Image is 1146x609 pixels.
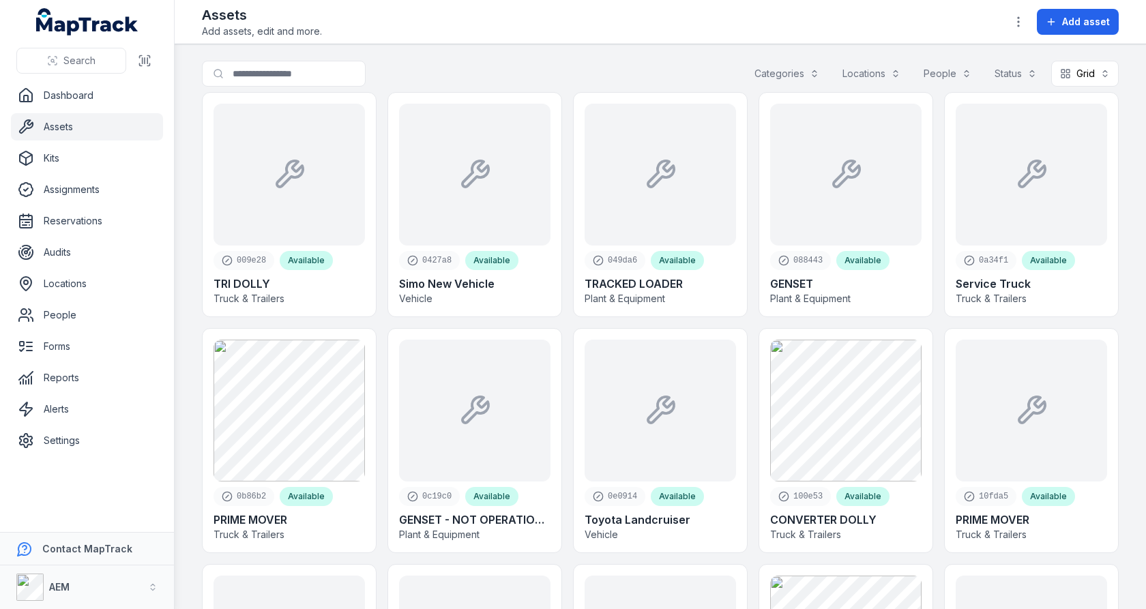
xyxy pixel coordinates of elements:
h2: Assets [202,5,322,25]
a: Forms [11,333,163,360]
a: Audits [11,239,163,266]
button: People [915,61,980,87]
button: Grid [1051,61,1119,87]
span: Add assets, edit and more. [202,25,322,38]
a: Reservations [11,207,163,235]
span: Search [63,54,95,68]
a: Assets [11,113,163,140]
a: Kits [11,145,163,172]
button: Status [986,61,1046,87]
a: Dashboard [11,82,163,109]
a: Settings [11,427,163,454]
strong: Contact MapTrack [42,543,132,554]
a: People [11,301,163,329]
span: Add asset [1062,15,1110,29]
button: Locations [834,61,909,87]
strong: AEM [49,581,70,593]
a: MapTrack [36,8,138,35]
a: Assignments [11,176,163,203]
button: Add asset [1037,9,1119,35]
a: Reports [11,364,163,391]
a: Locations [11,270,163,297]
a: Alerts [11,396,163,423]
button: Categories [746,61,828,87]
button: Search [16,48,126,74]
